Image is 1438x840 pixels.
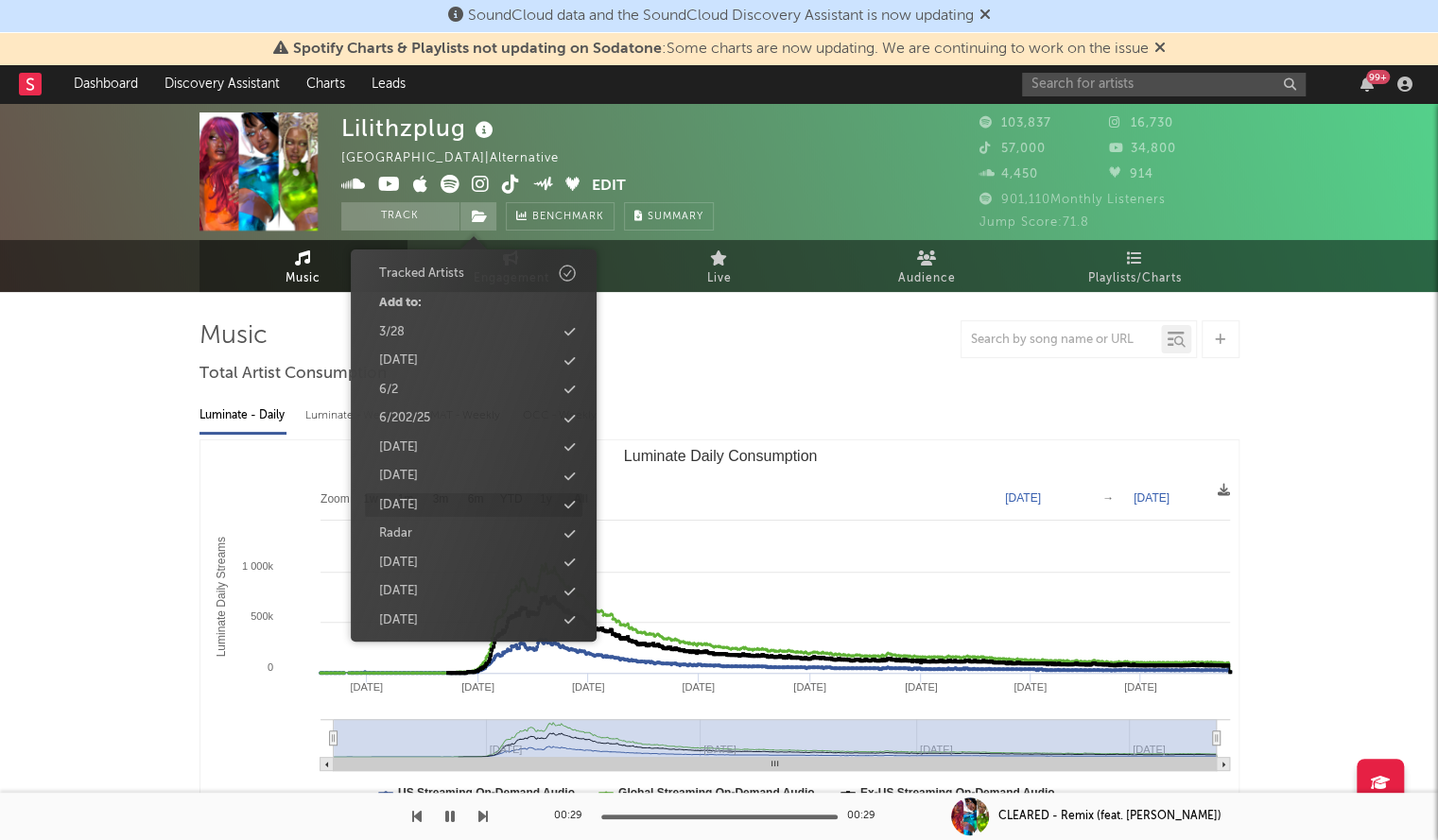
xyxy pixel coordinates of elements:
div: [DATE] [379,611,418,630]
button: Edit [592,175,626,198]
div: [DATE] [379,438,418,457]
a: Discovery Assistant [151,65,293,103]
text: [DATE] [682,681,715,693]
text: → [1102,491,1114,505]
input: Search for artists [1022,73,1306,96]
div: [GEOGRAPHIC_DATA] | Alternative [341,147,580,170]
span: Spotify Charts & Playlists not updating on Sodatone [293,42,662,57]
text: [DATE] [1014,681,1047,693]
text: 1 000k [241,560,273,572]
div: Add to: [379,294,422,313]
a: Audience [823,240,1031,292]
span: SoundCloud data and the SoundCloud Discovery Assistant is now updating [468,9,974,24]
text: Luminate Daily Streams [215,537,228,657]
div: 00:29 [554,805,592,828]
text: [DATE] [461,681,494,693]
div: [DATE] [379,496,418,515]
button: Track [341,202,459,231]
div: [DATE] [379,467,418,486]
span: Dismiss [979,9,991,24]
div: 3/28 [379,323,405,342]
span: Summary [648,212,703,222]
div: CLEARED - Remix (feat. [PERSON_NAME]) [998,808,1221,825]
div: Luminate - Daily [199,400,286,432]
text: [DATE] [571,681,604,693]
text: 0 [267,661,272,673]
a: Playlists/Charts [1031,240,1239,292]
div: 6/2 [379,381,398,400]
a: Dashboard [61,65,151,103]
text: [DATE] [1134,491,1169,505]
text: [DATE] [1123,681,1156,693]
span: 914 [1109,168,1153,180]
span: 34,800 [1109,143,1176,155]
text: US Streaming On-Demand Audio [398,786,575,799]
span: : Some charts are now updating. We are continuing to work on the issue [293,42,1149,57]
a: Leads [358,65,419,103]
div: [DATE] [379,554,418,573]
div: Luminate - Weekly [305,400,405,432]
text: Ex-US Streaming On-Demand Audio [859,786,1054,799]
span: 57,000 [979,143,1046,155]
a: Benchmark [506,202,615,231]
span: 16,730 [1109,117,1173,129]
div: [DATE] [379,351,418,370]
button: 99+ [1360,77,1374,92]
text: [DATE] [1005,491,1041,505]
span: Audience [898,267,956,290]
input: Search by song name or URL [962,333,1161,348]
text: Global Streaming On-Demand Audio [617,786,814,799]
div: Tracked Artists [379,265,464,283]
span: Live [707,267,732,290]
a: Live [615,240,823,292]
a: Engagement [407,240,615,292]
div: Lilithzplug [341,112,498,144]
text: [DATE] [350,681,383,693]
text: Luminate Daily Consumption [623,448,817,464]
span: 901,110 Monthly Listeners [979,194,1166,206]
span: Music [286,267,321,290]
div: 99 + [1366,70,1390,84]
div: [DATE] [379,582,418,601]
div: 6/202/25 [379,409,430,428]
span: Playlists/Charts [1088,267,1182,290]
span: Total Artist Consumption [199,363,387,386]
span: Benchmark [532,206,604,229]
span: 103,837 [979,117,1051,129]
div: 00:29 [847,805,885,828]
span: Dismiss [1154,42,1166,57]
text: [DATE] [905,681,938,693]
span: 4,450 [979,168,1038,180]
div: Radar [379,524,412,543]
button: Summary [624,202,714,231]
text: Zoom [321,492,350,506]
text: 500k [251,610,273,622]
span: Jump Score: 71.8 [979,216,1089,229]
a: Music [199,240,407,292]
svg: Luminate Daily Consumption [200,440,1239,818]
text: [DATE] [793,681,826,693]
a: Charts [293,65,358,103]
